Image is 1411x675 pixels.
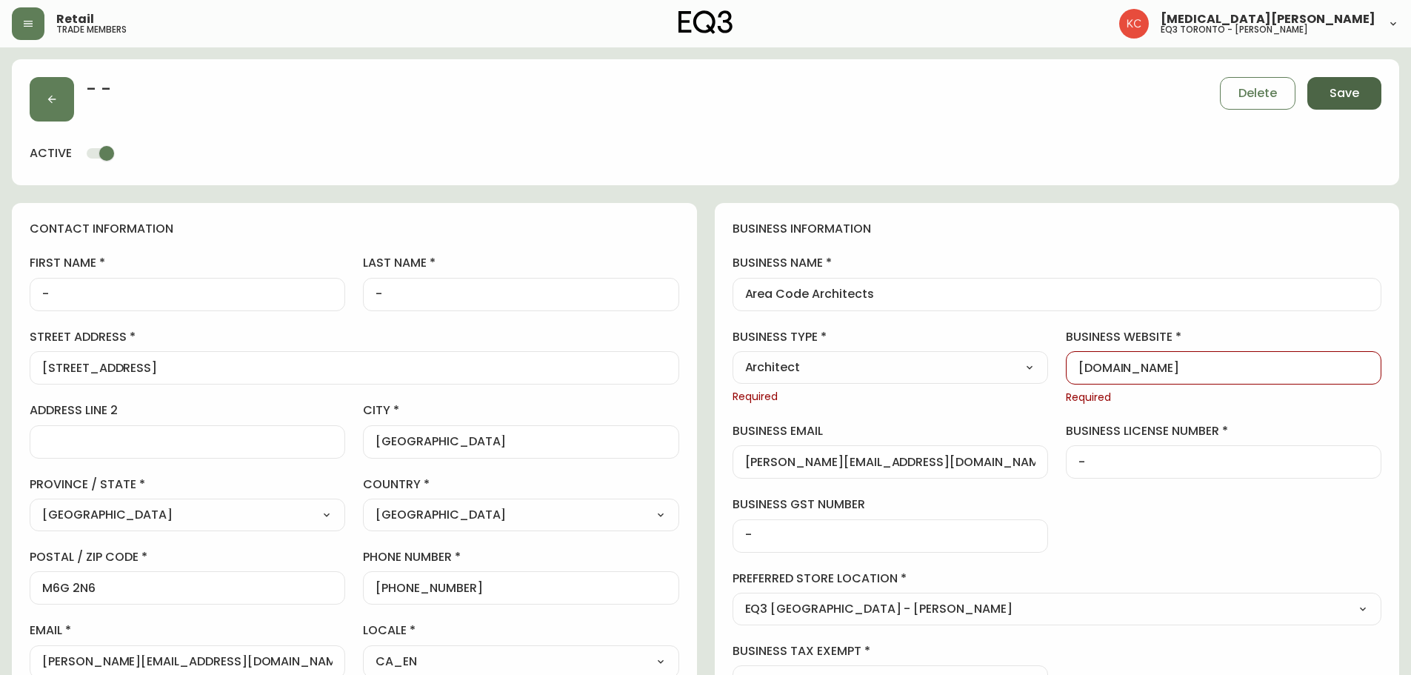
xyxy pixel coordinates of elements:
[1161,25,1308,34] h5: eq3 toronto - [PERSON_NAME]
[30,622,345,639] label: email
[1220,77,1295,110] button: Delete
[30,221,679,237] h4: contact information
[733,496,1048,513] label: business gst number
[1119,9,1149,39] img: 6487344ffbf0e7f3b216948508909409
[733,423,1048,439] label: business email
[30,329,679,345] label: street address
[1307,77,1381,110] button: Save
[30,145,72,162] h4: active
[1066,390,1381,405] span: Required
[56,13,94,25] span: Retail
[1066,423,1381,439] label: business license number
[1078,361,1369,375] input: https://www.designshop.com
[1066,329,1381,345] label: business website
[30,549,345,565] label: postal / zip code
[363,549,678,565] label: phone number
[30,402,345,419] label: address line 2
[733,329,1048,345] label: business type
[1238,85,1277,102] span: Delete
[733,221,1382,237] h4: business information
[733,643,1048,659] label: business tax exempt
[363,255,678,271] label: last name
[733,571,1382,587] label: preferred store location
[363,622,678,639] label: locale
[733,390,1048,405] span: Required
[56,25,127,34] h5: trade members
[363,402,678,419] label: city
[1330,85,1359,102] span: Save
[733,255,1382,271] label: business name
[1161,13,1375,25] span: [MEDICAL_DATA][PERSON_NAME]
[30,255,345,271] label: first name
[678,10,733,34] img: logo
[363,476,678,493] label: country
[86,77,111,110] h2: - -
[30,476,345,493] label: province / state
